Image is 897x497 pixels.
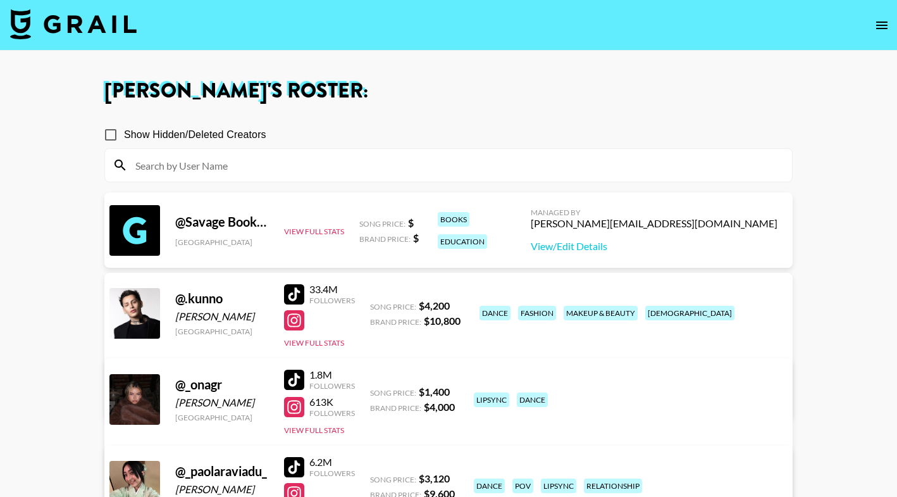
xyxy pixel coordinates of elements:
[359,219,405,229] span: Song Price:
[531,208,777,217] div: Managed By
[370,388,416,398] span: Song Price:
[512,479,533,493] div: pov
[124,127,266,142] span: Show Hidden/Deleted Creators
[284,425,344,435] button: View Full Stats
[175,463,269,479] div: @ _paolaraviadu_
[541,479,576,493] div: lipsync
[284,338,344,348] button: View Full Stats
[309,456,355,469] div: 6.2M
[584,479,642,493] div: relationship
[645,306,734,320] div: [DEMOGRAPHIC_DATA]
[359,234,411,244] span: Brand Price:
[517,393,548,407] div: dance
[104,81,793,101] h1: [PERSON_NAME] 's Roster:
[424,315,461,327] strong: $ 10,800
[518,306,556,320] div: fashion
[438,234,487,249] div: education
[10,9,137,39] img: Grail Talent
[309,408,355,418] div: Followers
[370,317,421,327] span: Brand Price:
[408,217,414,229] strong: $
[424,401,455,413] strong: $ 4,000
[474,479,505,493] div: dance
[869,13,894,38] button: open drawer
[175,237,269,247] div: [GEOGRAPHIC_DATA]
[419,472,450,484] strong: $ 3,120
[474,393,509,407] div: lipsync
[284,227,344,236] button: View Full Stats
[175,291,269,306] div: @ .kunno
[175,214,269,230] div: @ Savage Books Literary Editing
[175,310,269,323] div: [PERSON_NAME]
[128,155,784,175] input: Search by User Name
[419,299,450,311] strong: $ 4,200
[175,413,269,422] div: [GEOGRAPHIC_DATA]
[309,296,355,305] div: Followers
[309,283,355,296] div: 33.4M
[309,381,355,391] div: Followers
[309,396,355,408] div: 613K
[413,232,419,244] strong: $
[370,475,416,484] span: Song Price:
[175,327,269,336] div: [GEOGRAPHIC_DATA]
[309,368,355,381] div: 1.8M
[370,403,421,413] span: Brand Price:
[419,386,450,398] strong: $ 1,400
[438,212,469,227] div: books
[564,306,638,320] div: makeup & beauty
[175,483,269,496] div: [PERSON_NAME]
[479,306,510,320] div: dance
[531,240,777,253] a: View/Edit Details
[175,396,269,409] div: [PERSON_NAME]
[531,217,777,230] div: [PERSON_NAME][EMAIL_ADDRESS][DOMAIN_NAME]
[309,469,355,478] div: Followers
[370,302,416,311] span: Song Price:
[175,377,269,393] div: @ _onagr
